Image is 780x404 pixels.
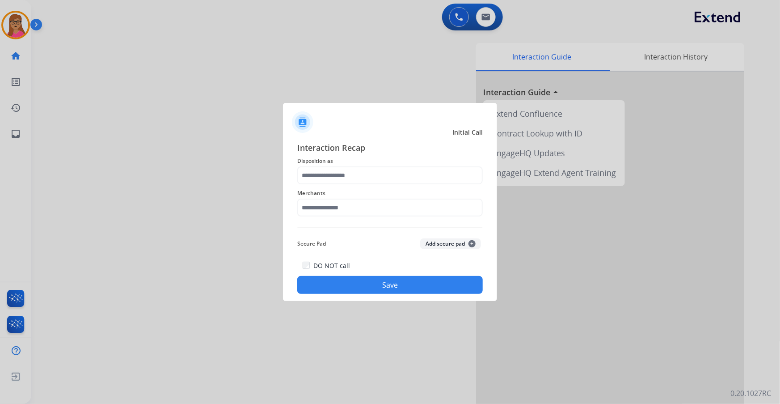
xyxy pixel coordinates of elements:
[468,240,476,247] span: +
[292,111,313,133] img: contactIcon
[297,156,483,166] span: Disposition as
[313,261,350,270] label: DO NOT call
[730,388,771,399] p: 0.20.1027RC
[297,141,483,156] span: Interaction Recap
[420,238,481,249] button: Add secure pad+
[297,238,326,249] span: Secure Pad
[452,128,483,137] span: Initial Call
[297,276,483,294] button: Save
[297,188,483,199] span: Merchants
